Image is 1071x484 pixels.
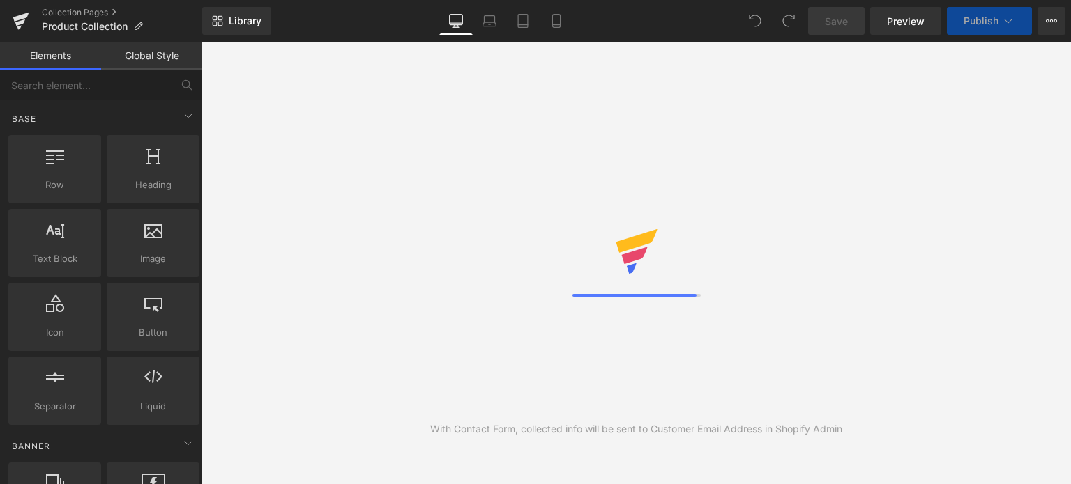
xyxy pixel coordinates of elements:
a: Desktop [439,7,473,35]
span: Row [13,178,97,192]
span: Save [825,14,848,29]
button: Undo [741,7,769,35]
a: Preview [870,7,941,35]
a: Tablet [506,7,540,35]
span: Heading [111,178,195,192]
span: Text Block [13,251,97,266]
a: New Library [202,7,271,35]
span: Preview [887,14,925,29]
span: Library [229,15,261,27]
a: Global Style [101,42,202,70]
span: Icon [13,325,97,340]
button: Publish [947,7,1032,35]
a: Laptop [473,7,506,35]
span: Publish [964,15,998,26]
span: Liquid [111,399,195,414]
span: Image [111,251,195,266]
span: Product Collection [42,21,128,32]
div: With Contact Form, collected info will be sent to Customer Email Address in Shopify Admin [430,421,842,437]
span: Button [111,325,195,340]
button: Redo [775,7,803,35]
a: Collection Pages [42,7,202,18]
span: Banner [10,439,52,453]
span: Base [10,112,38,125]
a: Mobile [540,7,573,35]
span: Separator [13,399,97,414]
button: More [1038,7,1065,35]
